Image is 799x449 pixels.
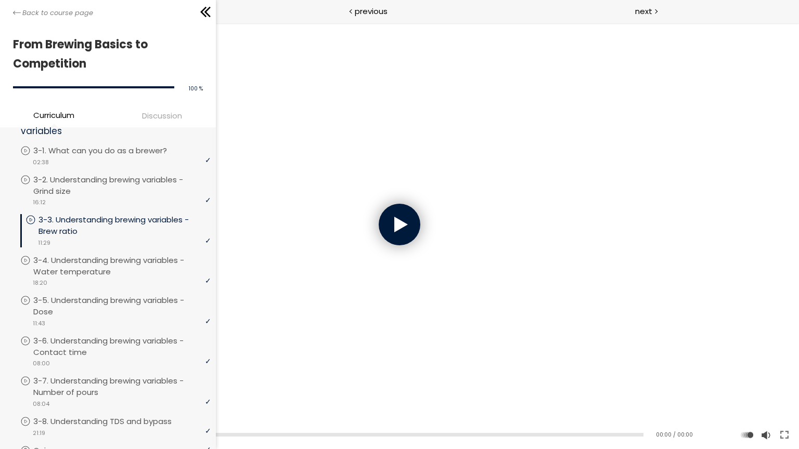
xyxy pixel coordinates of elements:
p: 3-8. Understanding TDS and bypass [33,416,192,427]
p: 3-4. Understanding brewing variables - Water temperature [33,255,211,278]
span: 16:12 [33,198,46,207]
div: 00:00 / 00:00 [653,431,693,439]
span: 08:00 [33,359,50,368]
span: Discussion [142,110,182,122]
span: 02:38 [33,158,49,167]
p: 3-3. Understanding brewing variables - Brew ratio [38,214,211,237]
span: Back to course page [22,8,93,18]
span: next [635,5,652,17]
p: 3-1. What can you do as a brewer? [33,145,188,156]
span: 11:29 [38,239,50,247]
span: 18:20 [33,279,47,287]
p: 3-7. Understanding brewing variables - Number of pours [33,375,211,398]
span: 11:43 [33,319,45,328]
span: 100 % [189,85,203,93]
span: 08:04 [33,400,49,408]
a: Back to course page [13,8,93,18]
span: 21:19 [33,429,45,438]
p: 3-6. Understanding brewing variables - Contact time [33,335,211,358]
span: previous [355,5,388,17]
h1: From Brewing Basics to Competition [13,35,198,74]
span: Curriculum [33,109,74,121]
p: 3-5. Understanding brewing variables - Dose [33,295,211,318]
p: 3-2. Understanding brewing variables - Grind size [33,174,211,197]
